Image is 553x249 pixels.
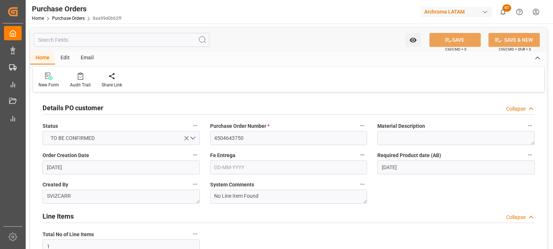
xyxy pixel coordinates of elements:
div: Collapse [506,105,525,113]
span: Ctrl/CMD + S [445,47,466,52]
button: Purchase Order Number * [358,121,367,130]
span: Created By [43,181,68,189]
div: New Form [39,82,59,88]
button: show 87 new notifications [495,4,511,20]
div: Share Link [102,82,122,88]
h2: Details PO customer [43,103,103,113]
span: Total No of Line Items [43,231,94,238]
div: Home [30,52,55,64]
h2: Line Items [43,211,74,221]
a: Purchase Orders [52,16,85,21]
button: System Comments [358,179,367,189]
button: Fe Entrega [358,150,367,160]
textarea: SVIZCARR [43,190,200,204]
button: Required Product date (AB) [525,150,535,160]
input: DD-MM-YYYY [377,160,535,174]
input: Search Fields [34,33,209,47]
span: Required Product date (AB) [377,152,441,159]
button: Help Center [511,4,528,20]
input: DD-MM-YYYY [43,160,200,174]
button: SAVE [429,33,481,47]
button: Created By [190,179,200,189]
button: Total No of Line Items [190,229,200,239]
div: Purchase Orders [32,3,121,14]
button: Archroma LATAM [421,5,495,19]
button: Status [190,121,200,130]
textarea: No Line Item Found [210,190,367,204]
div: Archroma LATAM [421,7,492,17]
span: System Comments [210,181,254,189]
button: open menu [43,131,200,145]
div: Email [75,52,99,64]
input: DD-MM-YYYY [210,160,367,174]
button: Material Description [525,121,535,130]
span: Fe Entrega [210,152,235,159]
button: open menu [406,33,421,47]
span: Material Description [377,122,425,130]
a: Home [32,16,44,21]
div: Collapse [506,213,525,221]
button: SAVE & NEW [488,33,540,47]
span: TO BE CONFIRMED [47,134,98,142]
div: Edit [55,52,75,64]
div: Audit Trail [70,82,91,88]
span: Order Creation Date [43,152,89,159]
button: Order Creation Date [190,150,200,160]
span: Ctrl/CMD + Shift + S [499,47,531,52]
span: 87 [502,4,511,12]
span: Purchase Order Number [210,122,270,130]
span: Status [43,122,58,130]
